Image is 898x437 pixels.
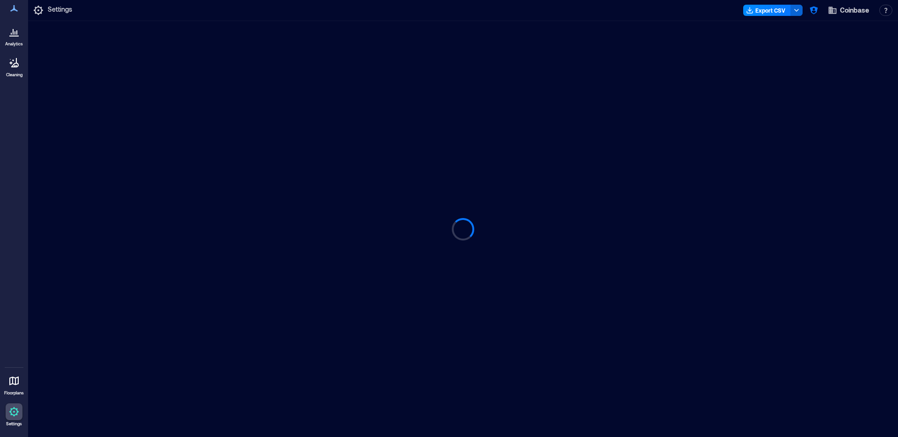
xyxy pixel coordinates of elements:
button: Export CSV [743,5,791,16]
button: Coinbase [825,3,872,18]
a: Floorplans [1,370,27,399]
p: Analytics [5,41,23,47]
p: Cleaning [6,72,22,78]
p: Settings [6,421,22,427]
a: Settings [3,401,25,430]
p: Settings [48,5,72,16]
p: Floorplans [4,390,24,396]
a: Cleaning [2,51,26,80]
span: Coinbase [840,6,869,15]
a: Analytics [2,21,26,50]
